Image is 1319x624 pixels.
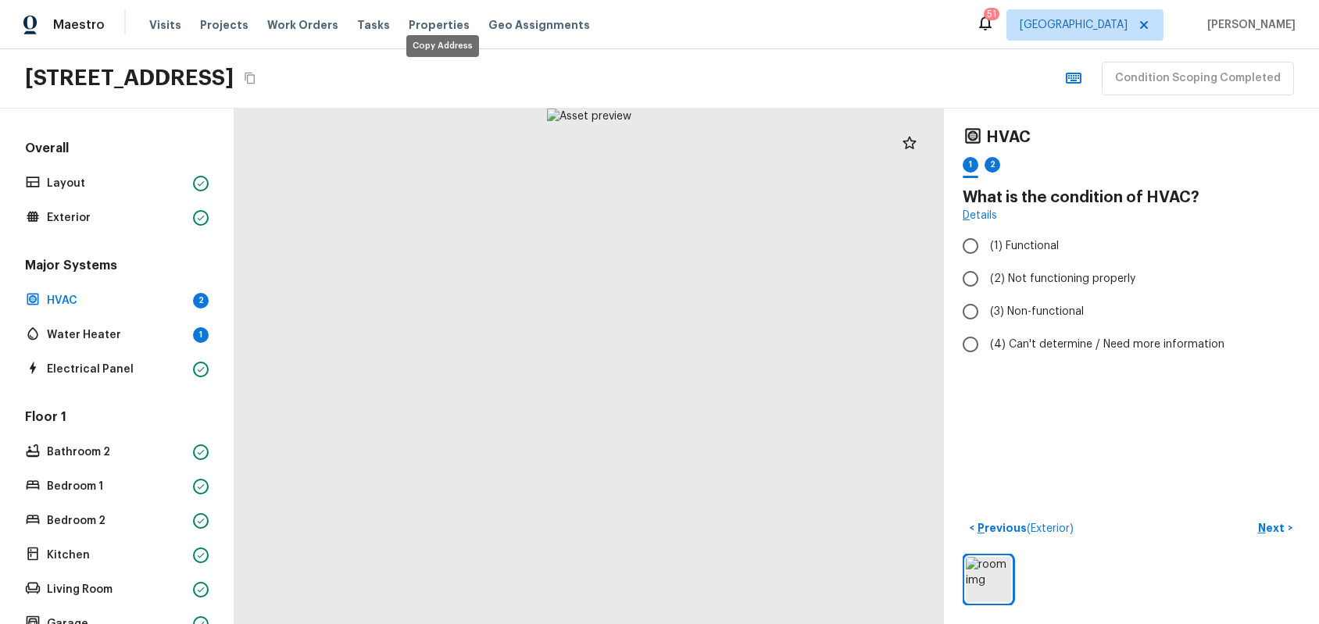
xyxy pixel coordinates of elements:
span: Work Orders [267,17,338,33]
p: Electrical Panel [47,362,187,377]
h5: Floor 1 [22,408,212,429]
p: Layout [47,176,187,191]
p: Bedroom 1 [47,479,187,494]
div: 2 [193,293,209,308]
h5: Major Systems [22,257,212,277]
p: Bedroom 2 [47,513,187,529]
span: Projects [200,17,248,33]
h2: [STREET_ADDRESS] [25,64,234,92]
button: Next> [1250,515,1300,541]
p: Living Room [47,582,187,597]
span: [GEOGRAPHIC_DATA] [1020,17,1128,33]
span: (4) Can't determine / Need more information [990,337,1224,352]
span: Tasks [357,20,390,30]
div: 2 [985,157,1000,173]
img: room img [966,557,1011,602]
p: Kitchen [47,547,187,563]
span: Properties [409,17,470,33]
p: Water Heater [47,327,187,343]
p: Previous [974,520,1074,537]
button: Copy Address [240,68,260,88]
button: <Previous(Exterior) [963,515,1080,541]
span: Geo Assignments [488,17,590,33]
span: (1) Functional [990,238,1059,254]
span: [PERSON_NAME] [1201,17,1296,33]
div: 1 [193,327,209,343]
p: Bathroom 2 [47,444,187,460]
div: 1 [963,157,978,173]
p: HVAC [47,293,187,308]
span: (3) Non-functional [990,304,1084,319]
h4: What is the condition of HVAC? [963,187,1300,208]
div: 51 [987,6,996,22]
p: Exterior [47,210,187,226]
div: Copy Address [406,35,479,57]
span: ( Exterior ) [1027,523,1074,534]
span: (2) Not functioning properly [990,271,1135,287]
h4: HVAC [986,127,1031,148]
a: Details [963,208,997,223]
span: Visits [149,17,181,33]
p: Next [1258,520,1288,536]
h5: Overall [22,140,212,160]
span: Maestro [53,17,105,33]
